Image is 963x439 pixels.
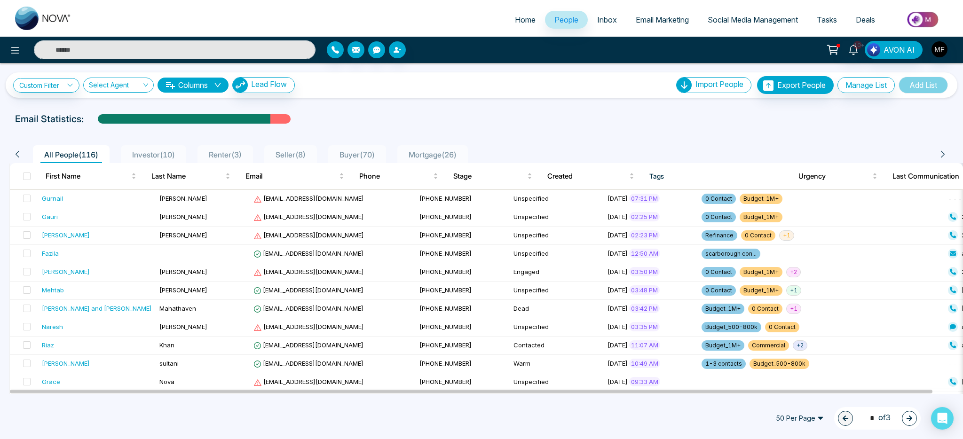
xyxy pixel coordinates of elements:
[698,11,807,29] a: Social Media Management
[629,304,660,313] span: 03:42 PM
[453,171,525,182] span: Stage
[419,268,472,275] span: [PHONE_NUMBER]
[608,360,628,367] span: [DATE]
[419,323,472,330] span: [PHONE_NUMBER]
[793,340,807,351] span: + 2
[864,412,891,424] span: of 3
[253,213,364,220] span: [EMAIL_ADDRESS][DOMAIN_NAME]
[419,195,472,202] span: [PHONE_NUMBER]
[159,341,174,349] span: Khan
[597,15,617,24] span: Inbox
[547,171,627,182] span: Created
[608,305,628,312] span: [DATE]
[626,11,698,29] a: Email Marketing
[740,212,782,222] span: Budget_1M+
[545,11,588,29] a: People
[42,340,54,350] div: Riaz
[238,163,352,189] th: Email
[214,81,221,89] span: down
[42,212,58,221] div: Gauri
[702,230,737,241] span: Refinance
[159,268,207,275] span: [PERSON_NAME]
[740,267,782,277] span: Budget_1M+
[505,11,545,29] a: Home
[15,7,71,30] img: Nova CRM Logo
[608,268,628,275] span: [DATE]
[608,341,628,349] span: [DATE]
[786,285,801,296] span: + 1
[42,230,90,240] div: [PERSON_NAME]
[352,163,446,189] th: Phone
[272,150,309,159] span: Seller ( 8 )
[253,323,364,330] span: [EMAIL_ADDRESS][DOMAIN_NAME]
[608,323,628,330] span: [DATE]
[748,304,782,314] span: 0 Contact
[251,79,287,89] span: Lead Flow
[510,373,604,392] td: Unspecified
[629,212,660,221] span: 02:25 PM
[15,112,84,126] p: Email Statistics:
[159,378,174,385] span: Nova
[740,194,782,204] span: Budget_1M+
[608,231,628,239] span: [DATE]
[359,171,431,182] span: Phone
[748,340,789,351] span: Commercial
[253,268,364,275] span: [EMAIL_ADDRESS][DOMAIN_NAME]
[931,41,947,57] img: User Avatar
[629,194,660,203] span: 07:31 PM
[629,267,660,276] span: 03:50 PM
[128,150,179,159] span: Investor ( 10 )
[253,305,363,312] span: [EMAIL_ADDRESS][DOMAIN_NAME]
[817,15,837,24] span: Tasks
[419,231,472,239] span: [PHONE_NUMBER]
[884,44,915,55] span: AVON AI
[636,15,689,24] span: Email Marketing
[608,250,628,257] span: [DATE]
[510,227,604,245] td: Unspecified
[42,249,59,258] div: Fazila
[510,355,604,373] td: Warm
[419,378,472,385] span: [PHONE_NUMBER]
[159,305,196,312] span: Mahathaven
[777,80,826,90] span: Export People
[786,304,801,314] span: + 1
[42,194,63,203] div: Gurnail
[144,163,238,189] th: Last Name
[42,285,64,295] div: Mehtab
[253,286,363,294] span: [EMAIL_ADDRESS][DOMAIN_NAME]
[159,323,207,330] span: [PERSON_NAME]
[253,231,364,239] span: [EMAIL_ADDRESS][DOMAIN_NAME]
[336,150,379,159] span: Buyer ( 70 )
[931,407,954,430] div: Open Intercom Messenger
[159,195,207,202] span: [PERSON_NAME]
[42,322,63,331] div: Naresh
[205,150,245,159] span: Renter ( 3 )
[765,322,799,332] span: 0 Contact
[510,263,604,282] td: Engaged
[856,15,875,24] span: Deals
[540,163,642,189] th: Created
[42,377,60,386] div: Grace
[629,359,660,368] span: 10:49 AM
[629,340,660,350] span: 11:07 AM
[232,77,295,93] button: Lead Flow
[853,41,862,49] span: 10+
[629,249,660,258] span: 12:50 AM
[510,337,604,355] td: Contacted
[13,78,79,93] a: Custom Filter
[253,360,363,367] span: [EMAIL_ADDRESS][DOMAIN_NAME]
[588,11,626,29] a: Inbox
[798,171,870,182] span: Urgency
[419,305,472,312] span: [PHONE_NUMBER]
[608,195,628,202] span: [DATE]
[702,322,761,332] span: Budget_500-800k
[419,213,472,220] span: [PHONE_NUMBER]
[702,359,746,369] span: 1-3 contacts
[253,341,363,349] span: [EMAIL_ADDRESS][DOMAIN_NAME]
[769,411,830,426] span: 50 Per Page
[554,15,578,24] span: People
[510,208,604,227] td: Unspecified
[253,378,364,385] span: [EMAIL_ADDRESS][DOMAIN_NAME]
[159,360,179,367] span: sultani
[740,285,782,296] span: Budget_1M+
